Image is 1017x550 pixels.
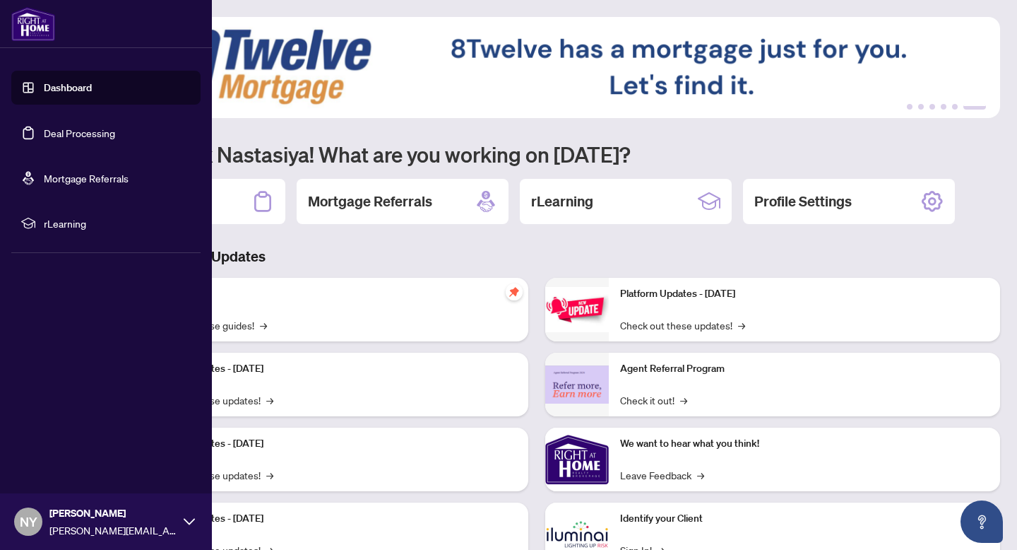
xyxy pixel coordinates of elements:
[308,192,432,211] h2: Mortgage Referrals
[266,467,273,483] span: →
[961,501,1003,543] button: Open asap
[754,192,852,211] h2: Profile Settings
[148,286,517,302] p: Self-Help
[148,361,517,377] p: Platform Updates - [DATE]
[44,172,129,185] a: Mortgage Referrals
[49,522,177,538] span: [PERSON_NAME][EMAIL_ADDRESS][DOMAIN_NAME]
[620,286,989,302] p: Platform Updates - [DATE]
[73,17,1000,118] img: Slide 5
[545,287,609,332] img: Platform Updates - June 23, 2025
[148,511,517,527] p: Platform Updates - [DATE]
[44,127,115,139] a: Deal Processing
[929,104,935,110] button: 3
[531,192,593,211] h2: rLearning
[260,317,267,333] span: →
[941,104,946,110] button: 4
[20,512,37,532] span: NY
[148,436,517,452] p: Platform Updates - [DATE]
[952,104,958,110] button: 5
[963,104,986,110] button: 6
[738,317,745,333] span: →
[620,392,687,408] a: Check it out!→
[44,81,92,94] a: Dashboard
[697,467,704,483] span: →
[73,247,1000,267] h3: Brokerage & Industry Updates
[44,216,191,231] span: rLearning
[73,141,1000,168] h1: Welcome back Nastasiya! What are you working on [DATE]?
[620,436,989,452] p: We want to hear what you think!
[918,104,924,110] button: 2
[620,361,989,377] p: Agent Referral Program
[545,365,609,404] img: Agent Referral Program
[907,104,912,110] button: 1
[49,505,177,521] span: [PERSON_NAME]
[620,317,745,333] a: Check out these updates!→
[266,392,273,408] span: →
[11,7,55,41] img: logo
[680,392,687,408] span: →
[545,428,609,491] img: We want to hear what you think!
[506,283,523,300] span: pushpin
[620,467,704,483] a: Leave Feedback→
[620,511,989,527] p: Identify your Client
